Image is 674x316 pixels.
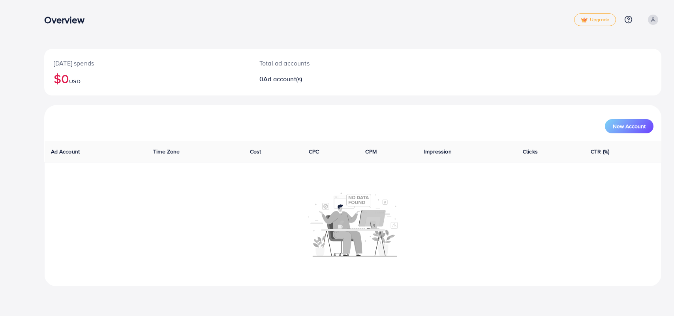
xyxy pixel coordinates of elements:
[54,71,240,86] h2: $0
[613,123,646,129] span: New Account
[69,77,80,85] span: USD
[44,14,90,26] h3: Overview
[51,148,80,155] span: Ad Account
[309,148,319,155] span: CPC
[581,17,588,23] img: tick
[574,13,616,26] a: tickUpgrade
[259,58,395,68] p: Total ad accounts
[581,17,609,23] span: Upgrade
[605,119,653,133] button: New Account
[259,75,395,83] h2: 0
[54,58,240,68] p: [DATE] spends
[153,148,180,155] span: Time Zone
[250,148,261,155] span: Cost
[263,75,302,83] span: Ad account(s)
[591,148,609,155] span: CTR (%)
[523,148,538,155] span: Clicks
[308,192,398,256] img: No account
[365,148,376,155] span: CPM
[424,148,452,155] span: Impression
